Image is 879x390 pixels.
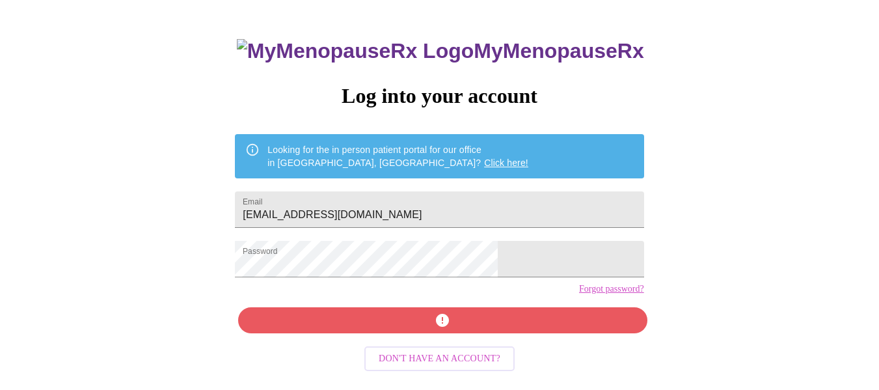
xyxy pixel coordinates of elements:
[579,284,644,294] a: Forgot password?
[484,158,528,168] a: Click here!
[379,351,500,367] span: Don't have an account?
[267,138,528,174] div: Looking for the in person patient portal for our office in [GEOGRAPHIC_DATA], [GEOGRAPHIC_DATA]?
[235,84,643,108] h3: Log into your account
[364,346,515,372] button: Don't have an account?
[237,39,474,63] img: MyMenopauseRx Logo
[237,39,644,63] h3: MyMenopauseRx
[361,352,518,363] a: Don't have an account?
